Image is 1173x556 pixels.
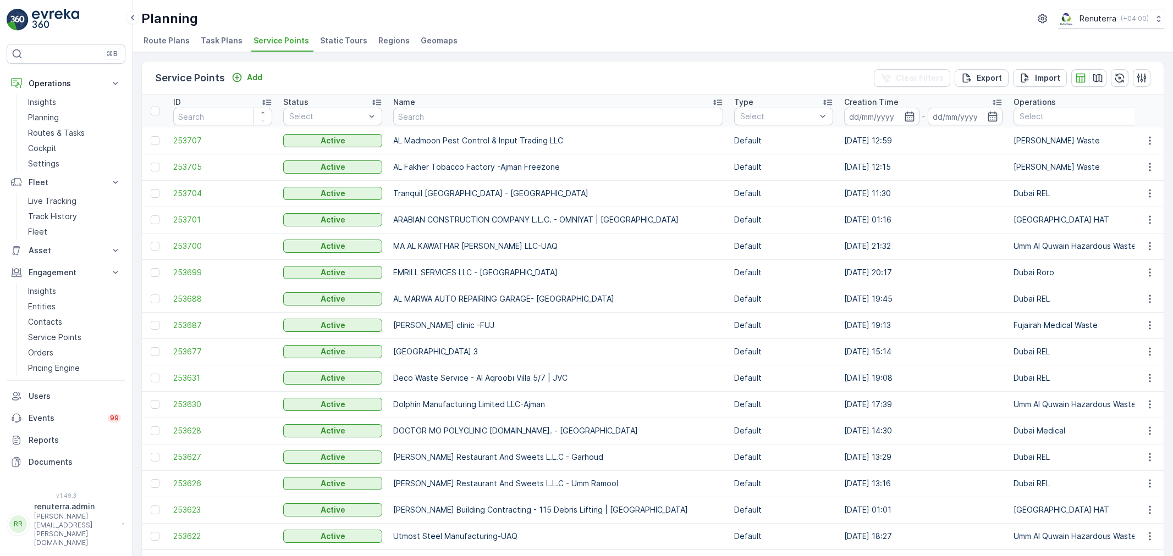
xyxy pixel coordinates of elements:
a: Routes & Tasks [24,125,125,141]
td: Default [729,286,839,312]
p: Documents [29,457,121,468]
span: 253630 [173,399,272,410]
p: ⌘B [107,49,118,58]
button: Active [283,503,382,516]
td: [DATE] 12:15 [839,154,1008,180]
div: Toggle Row Selected [151,136,159,145]
p: Engagement [29,267,103,278]
button: Active [283,371,382,385]
a: 253700 [173,241,272,252]
p: Active [321,320,345,331]
td: Dolphin Manufacturing Limited LLC-Ajman [388,391,729,418]
td: Default [729,391,839,418]
a: 253699 [173,267,272,278]
td: ARABIAN CONSTRUCTION COMPANY L.L.C. - OMNIYAT | [GEOGRAPHIC_DATA] [388,207,729,233]
a: 253628 [173,425,272,436]
td: Default [729,365,839,391]
a: 253687 [173,320,272,331]
p: [PERSON_NAME][EMAIL_ADDRESS][PERSON_NAME][DOMAIN_NAME] [34,512,117,547]
a: 253705 [173,162,272,173]
p: Active [321,293,345,304]
button: Active [283,424,382,437]
img: logo [7,9,29,31]
button: Add [227,71,267,84]
p: Active [321,135,345,146]
p: Active [321,531,345,542]
a: 253631 [173,372,272,383]
p: Entities [28,301,56,312]
p: Cockpit [28,143,57,154]
div: Toggle Row Selected [151,215,159,224]
p: Import [1035,73,1060,84]
button: Active [283,292,382,305]
p: Renuterra [1080,13,1116,24]
a: Planning [24,110,125,125]
td: [DATE] 13:29 [839,444,1008,470]
td: [GEOGRAPHIC_DATA] 3 [388,338,729,365]
a: Pricing Engine [24,360,125,376]
td: [DATE] 12:59 [839,127,1008,154]
p: Active [321,425,345,436]
p: Active [321,372,345,383]
p: Planning [141,10,198,27]
button: Active [283,134,382,147]
a: Live Tracking [24,193,125,209]
button: Active [283,530,382,543]
p: Type [734,97,753,108]
a: 253677 [173,346,272,357]
a: Track History [24,209,125,224]
td: Default [729,259,839,286]
button: Active [283,213,382,226]
span: Geomaps [421,35,458,46]
p: Fleet [29,177,103,188]
button: Active [283,319,382,332]
td: [DATE] 14:30 [839,418,1008,444]
p: Select [289,111,365,122]
a: 253623 [173,504,272,515]
td: [DATE] 19:45 [839,286,1008,312]
td: [DATE] 01:16 [839,207,1008,233]
p: Asset [29,245,103,256]
input: dd/mm/yyyy [928,108,1003,125]
div: Toggle Row Selected [151,426,159,435]
button: Active [283,160,382,174]
td: Default [729,444,839,470]
button: Active [283,240,382,253]
div: Toggle Row Selected [151,242,159,251]
td: [DATE] 19:08 [839,365,1008,391]
p: Operations [29,78,103,89]
button: Operations [7,73,125,94]
p: Track History [28,211,77,222]
p: - [922,110,926,123]
td: AL MARWA AUTO REPAIRING GARAGE- [GEOGRAPHIC_DATA] [388,286,729,312]
td: Default [729,127,839,154]
td: [DATE] 21:32 [839,233,1008,259]
div: Toggle Row Selected [151,453,159,462]
p: Operations [1014,97,1056,108]
a: Documents [7,451,125,473]
p: Events [29,413,101,424]
a: Entities [24,299,125,314]
div: Toggle Row Selected [151,321,159,330]
td: [PERSON_NAME] Restaurant And Sweets L.L.C - Umm Ramool [388,470,729,497]
p: Active [321,478,345,489]
span: Task Plans [201,35,243,46]
p: Active [321,504,345,515]
p: Reports [29,435,121,446]
button: Active [283,398,382,411]
td: Default [729,470,839,497]
span: Route Plans [144,35,190,46]
td: EMRILL SERVICES LLC - [GEOGRAPHIC_DATA] [388,259,729,286]
a: 253622 [173,531,272,542]
p: ID [173,97,181,108]
div: Toggle Row Selected [151,294,159,303]
a: Reports [7,429,125,451]
td: [PERSON_NAME] Building Contracting - 115 Debris Lifting | [GEOGRAPHIC_DATA] [388,497,729,523]
td: AL Madmoon Pest Control & Input Trading LLC [388,127,729,154]
p: Active [321,267,345,278]
p: Export [977,73,1002,84]
a: Insights [24,94,125,110]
